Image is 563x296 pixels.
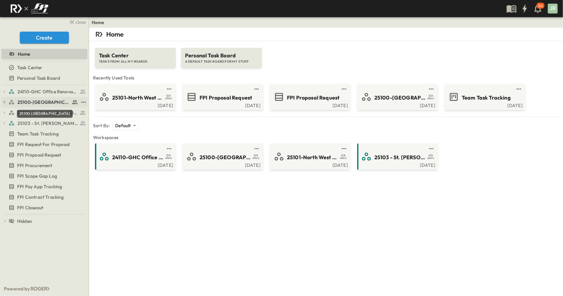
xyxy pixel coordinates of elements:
a: FPI Proposal Request [271,92,348,102]
nav: breadcrumbs [92,19,109,26]
span: 25100-[GEOGRAPHIC_DATA] [374,94,425,102]
a: Home [92,19,105,26]
div: 25100-Vanguard Prep Schooltest [1,97,87,107]
div: 24110-GHC Office Renovationstest [1,86,87,97]
div: FPI Procurementtest [1,160,87,171]
span: FPI Contract Tracking [17,194,64,200]
span: Workspaces [93,134,559,141]
a: 25101-North West Patrol Division [96,92,173,102]
button: test [427,85,435,93]
a: [DATE] [359,102,435,107]
a: 25100-[GEOGRAPHIC_DATA] [359,92,435,102]
a: [DATE] [96,162,173,167]
span: Hidden [17,218,32,224]
span: FPI Proposal Request [17,152,61,158]
span: Personal Task Board [185,52,258,59]
button: test [427,145,435,153]
p: Sort By: [93,122,110,129]
button: Create [20,32,69,44]
a: Personal Task Board [1,74,86,83]
span: FPI Closeout [17,204,43,211]
span: 24110-GHC Office Renovations [112,154,163,161]
a: [DATE] [184,102,261,107]
span: 25100-Vanguard Prep School [17,99,70,105]
span: FPI Scope Gap Log [17,173,57,179]
a: FPI Closeout [1,203,86,212]
span: 25103 - St. [PERSON_NAME] Phase 2 [374,154,425,161]
span: Personal Task Board [17,75,60,81]
div: Team Task Trackingtest [1,129,87,139]
span: 25103 - St. [PERSON_NAME] Phase 2 [17,120,78,127]
a: [DATE] [271,102,348,107]
span: A DEFAULT TASK BOARD FOR MY STUFF [185,59,258,64]
div: 25103 - St. [PERSON_NAME] Phase 2test [1,118,87,129]
a: 25103 - St. [PERSON_NAME] Phase 2 [359,151,435,162]
span: FPI Proposal Request [200,94,252,102]
a: 25100-[GEOGRAPHIC_DATA] [184,151,261,162]
a: FPI Scope Gap Log [1,171,86,181]
div: FPI Contract Trackingtest [1,192,87,202]
span: FPI Request For Proposal [17,141,70,148]
button: test [515,85,523,93]
span: FPI Pay App Tracking [17,183,62,190]
img: c8d7d1ed905e502e8f77bf7063faec64e13b34fdb1f2bdd94b0e311fc34f8000.png [8,2,51,15]
a: Team Task Tracking [446,92,523,102]
div: FPI Pay App Trackingtest [1,181,87,192]
div: 25100-[GEOGRAPHIC_DATA] [17,110,73,118]
a: 24110-GHC Office Renovations [96,151,173,162]
span: FPI Proposal Request [287,94,339,102]
p: 30 [538,3,543,9]
div: Personal Task Boardtest [1,73,87,83]
div: FPI Closeouttest [1,202,87,213]
span: close [76,19,86,25]
a: FPI Request For Proposal [1,140,86,149]
button: close [66,17,87,26]
a: Personal Task BoardA DEFAULT TASK BOARD FOR MY STUFF [180,41,263,68]
button: test [165,145,173,153]
a: Task CenterTASKS FROM ALL MY BOARDS [94,41,176,68]
div: Default [112,121,139,130]
button: test [253,85,261,93]
a: 25100-Vanguard Prep School [9,98,78,107]
a: Task Center [1,63,86,72]
a: FPI Proposal Request [184,92,261,102]
a: 24110-GHC Office Renovations [9,87,86,96]
button: JR [547,3,558,14]
span: Home [18,51,30,57]
p: Default [115,122,131,129]
span: 25101-North West Patrol Division [112,94,163,102]
span: Task Center [99,52,172,59]
a: [DATE] [446,102,523,107]
span: Team Task Tracking [462,94,511,102]
a: [DATE] [96,102,173,107]
a: [DATE] [271,162,348,167]
a: 25103 - St. [PERSON_NAME] Phase 2 [9,119,86,128]
button: test [79,98,87,106]
button: test [340,85,348,93]
span: 25100-[GEOGRAPHIC_DATA] [200,154,251,161]
div: FPI Scope Gap Logtest [1,171,87,181]
span: FPI Procurement [17,162,52,169]
a: FPI Contract Tracking [1,192,86,202]
span: 25101-North West Patrol Division [287,154,338,161]
a: FPI Pay App Tracking [1,182,86,191]
div: FPI Proposal Requesttest [1,150,87,160]
span: TASKS FROM ALL MY BOARDS [99,59,172,64]
div: JR [548,4,558,14]
button: test [165,85,173,93]
a: Home [1,49,86,59]
a: Team Task Tracking [1,129,86,138]
a: [DATE] [184,162,261,167]
span: Team Task Tracking [17,131,59,137]
a: FPI Procurement [1,161,86,170]
a: [DATE] [359,162,435,167]
p: Home [106,30,124,39]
